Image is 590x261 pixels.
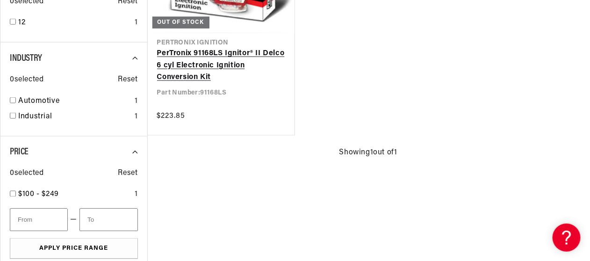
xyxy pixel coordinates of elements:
span: 0 selected [10,168,43,180]
div: 1 [135,95,138,108]
a: Industrial [18,111,131,123]
div: 1 [135,189,138,201]
span: Showing 1 out of 1 [339,147,397,159]
input: To [79,209,137,232]
a: Automotive [18,95,131,108]
span: 0 selected [10,74,43,86]
a: 12 [18,17,131,29]
div: 1 [135,111,138,123]
span: $100 - $249 [18,191,59,198]
a: PerTronix 91168LS Ignitor® II Delco 6 cyl Electronic Ignition Conversion Kit [157,48,286,84]
span: Price [10,147,29,157]
div: 1 [135,17,138,29]
input: From [10,209,68,232]
span: Reset [118,168,138,180]
span: Industry [10,54,42,63]
span: Reset [118,74,138,86]
span: — [70,214,77,226]
button: Apply Price Range [10,239,138,260]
